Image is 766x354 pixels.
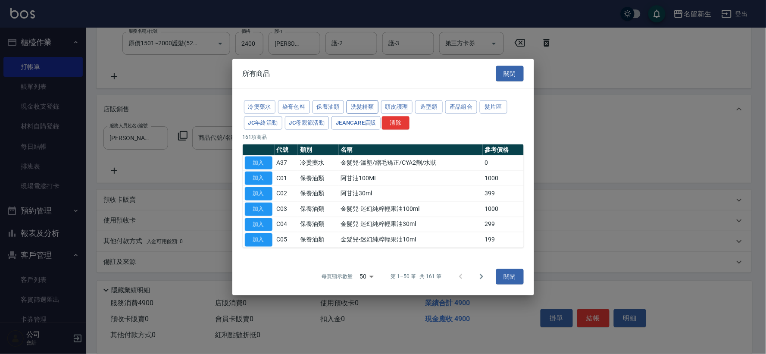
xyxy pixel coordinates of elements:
[483,144,524,155] th: 參考價格
[483,170,524,186] td: 1000
[278,100,310,114] button: 染膏色料
[483,186,524,201] td: 399
[496,269,524,285] button: 關閉
[275,186,298,201] td: C02
[245,172,272,185] button: 加入
[298,186,339,201] td: 保養油類
[245,187,272,200] button: 加入
[244,100,276,114] button: 冷燙藥水
[471,266,492,287] button: Go to next page
[496,66,524,81] button: 關閉
[285,116,329,129] button: JC母親節活動
[483,201,524,217] td: 1000
[347,100,378,114] button: 洗髮精類
[382,116,410,129] button: 清除
[275,217,298,232] td: C04
[298,201,339,217] td: 保養油類
[339,155,483,171] td: 金髮兒-溫塑/縮毛矯正/CYA2劑/水狀
[243,133,524,141] p: 161 項商品
[244,116,282,129] button: JC年終活動
[245,156,272,169] button: 加入
[322,273,353,281] p: 每頁顯示數量
[483,232,524,247] td: 199
[298,144,339,155] th: 類別
[339,170,483,186] td: 阿甘油100ML
[339,232,483,247] td: 金髮兒-迷幻純粹輕果油10ml
[275,201,298,217] td: C03
[243,69,270,78] span: 所有商品
[339,144,483,155] th: 名稱
[298,217,339,232] td: 保養油類
[331,116,381,129] button: JeanCare店販
[245,202,272,216] button: 加入
[339,186,483,201] td: 阿甘油30ml
[339,201,483,217] td: 金髮兒-迷幻純粹輕果油100ml
[415,100,443,114] button: 造型類
[298,155,339,171] td: 冷燙藥水
[245,218,272,231] button: 加入
[483,155,524,171] td: 0
[245,233,272,247] button: 加入
[298,232,339,247] td: 保養油類
[275,232,298,247] td: C05
[298,170,339,186] td: 保養油類
[275,155,298,171] td: A37
[313,100,344,114] button: 保養油類
[275,170,298,186] td: C01
[381,100,413,114] button: 頭皮護理
[339,217,483,232] td: 金髮兒-迷幻純粹輕果油30ml
[391,273,441,281] p: 第 1–50 筆 共 161 筆
[483,217,524,232] td: 299
[445,100,477,114] button: 產品組合
[356,265,377,288] div: 50
[275,144,298,155] th: 代號
[480,100,507,114] button: 髮片區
